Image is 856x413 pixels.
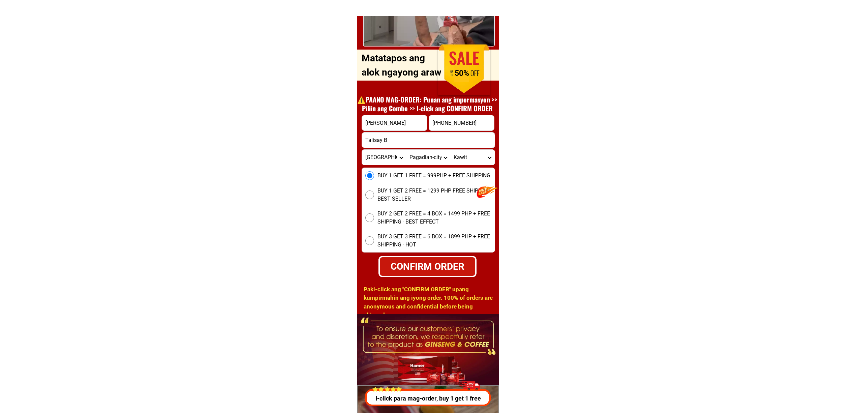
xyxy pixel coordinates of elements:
[445,69,479,78] h1: 50%
[429,115,494,130] input: Input phone_number
[365,190,374,199] input: BUY 1 GET 2 FREE = 1299 PHP FREE SHIPPING - BEST SELLER
[362,51,445,80] p: Matatapos ang alok ngayong araw
[365,213,374,222] input: BUY 2 GET 2 FREE = 4 BOX = 1499 PHP + FREE SHIPPING - BEST EFFECT
[377,210,495,226] span: BUY 2 GET 2 FREE = 4 BOX = 1499 PHP + FREE SHIPPING - BEST EFFECT
[362,132,495,148] input: Input address
[362,115,427,130] input: Input full_name
[365,171,374,180] input: BUY 1 GET 1 FREE = 999PHP + FREE SHIPPING
[379,259,476,273] div: CONFIRM ORDER
[377,172,490,180] span: BUY 1 GET 1 FREE = 999PHP + FREE SHIPPING
[362,394,490,403] p: I-click para mag-order, buy 1 get 1 free
[362,150,406,165] select: Select province
[365,236,374,245] input: BUY 3 GET 3 FREE = 6 BOX = 1899 PHP + FREE SHIPPING - HOT
[406,150,450,165] select: Select district
[450,150,494,165] select: Select commune
[364,285,497,320] h1: Paki-click ang "CONFIRM ORDER" upang kumpirmahin ang iyong order. 100% of orders are anonymous an...
[377,233,495,249] span: BUY 3 GET 3 FREE = 6 BOX = 1899 PHP + FREE SHIPPING - HOT
[377,187,495,203] span: BUY 1 GET 2 FREE = 1299 PHP FREE SHIPPING - BEST SELLER
[381,46,487,75] h1: ORDER DITO
[354,95,501,113] h1: ⚠️️PAANO MAG-ORDER: Punan ang impormasyon >> Piliin ang Combo >> I-click ang CONFIRM ORDER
